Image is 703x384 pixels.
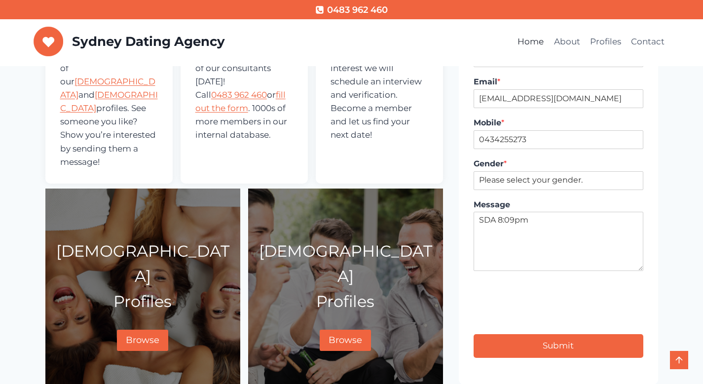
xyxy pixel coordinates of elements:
a: About [549,30,585,54]
a: Browse [320,330,371,351]
label: Message [474,200,643,210]
img: Sydney Dating Agency [34,27,64,56]
p: [DEMOGRAPHIC_DATA] Profiles [257,238,435,314]
label: Mobile [474,118,643,128]
a: Sydney Dating Agency [34,27,225,56]
span: Browse [329,335,362,346]
a: [DEMOGRAPHIC_DATA] [60,90,158,113]
button: Submit [474,334,643,357]
a: 0483 962 460 [211,90,267,100]
span: 0483 962 460 [327,3,388,17]
a: Home [513,30,549,54]
a: Browse [117,330,168,351]
nav: Primary [513,30,670,54]
label: Email [474,77,643,87]
a: [DEMOGRAPHIC_DATA] [60,77,155,100]
label: Gender [474,159,643,169]
p: Once we receive your interest we will schedule an interview and verification. Become a member and... [331,48,428,142]
p: Get in touch with one of our consultants [DATE]! Call or . 1000s of more members in our internal ... [195,48,293,142]
a: 0483 962 460 [315,3,387,17]
a: Scroll to top [670,351,688,369]
a: Contact [626,30,669,54]
iframe: reCAPTCHA [474,281,624,355]
p: [DEMOGRAPHIC_DATA] Profiles [54,238,232,314]
p: Browse through some of our and profiles. See someone you like? Show you’re interested by sending ... [60,48,158,169]
input: Mobile [474,130,643,149]
a: Profiles [585,30,626,54]
span: Browse [126,335,159,346]
p: Sydney Dating Agency [72,34,225,49]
